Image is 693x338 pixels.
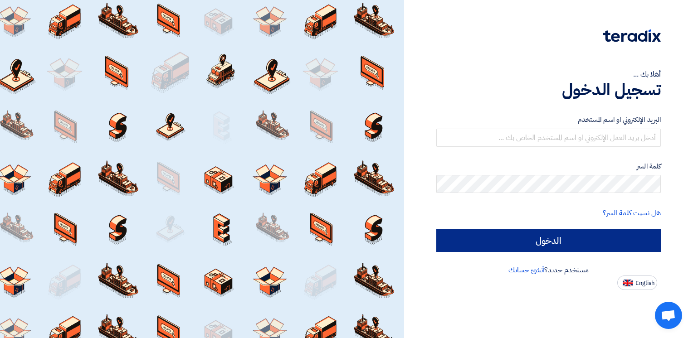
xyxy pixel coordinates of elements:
h1: تسجيل الدخول [436,80,661,100]
span: English [635,280,654,286]
input: الدخول [436,229,661,252]
div: أهلا بك ... [436,69,661,80]
label: البريد الإلكتروني او اسم المستخدم [436,115,661,125]
img: en-US.png [623,280,633,286]
div: مستخدم جديد؟ [436,265,661,275]
a: أنشئ حسابك [508,265,544,275]
label: كلمة السر [436,161,661,172]
button: English [617,275,657,290]
img: Teradix logo [603,29,661,42]
input: أدخل بريد العمل الإلكتروني او اسم المستخدم الخاص بك ... [436,129,661,147]
a: هل نسيت كلمة السر؟ [603,208,661,218]
div: Open chat [655,302,682,329]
